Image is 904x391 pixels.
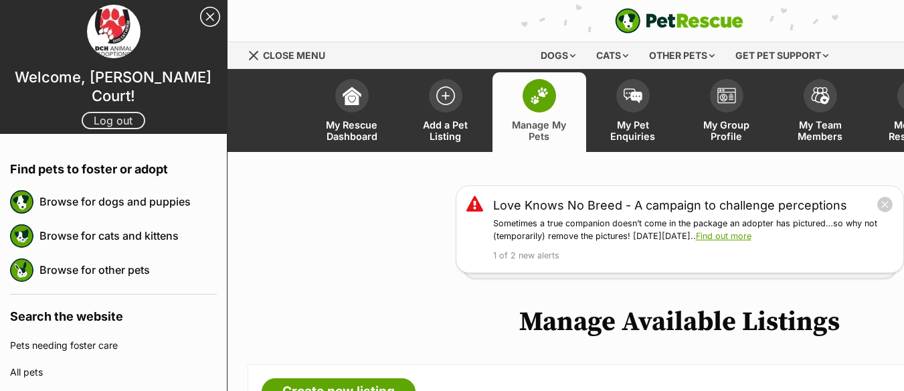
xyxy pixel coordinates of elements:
[624,88,642,103] img: pet-enquiries-icon-7e3ad2cf08bfb03b45e93fb7055b45f3efa6380592205ae92323e6603595dc1f.svg
[697,119,757,142] span: My Group Profile
[680,72,774,152] a: My Group Profile
[717,88,736,104] img: group-profile-icon-3fa3cf56718a62981997c0bc7e787c4b2cf8bcc04b72c1350f741eb67cf2f40e.svg
[436,86,455,105] img: add-pet-listing-icon-0afa8454b4691262ce3f59096e99ab1cd57d4a30225e0717b998d2c9b9846f56.svg
[615,8,743,33] img: logo-e224e6f780fb5917bec1dbf3a21bbac754714ae5b6737aabdf751b685950b380.svg
[10,332,217,359] a: Pets needing foster care
[10,295,217,332] h4: Search the website
[39,222,217,250] a: Browse for cats and kittens
[399,72,492,152] a: Add a Pet Listing
[726,42,838,69] div: Get pet support
[10,147,217,185] h4: Find pets to foster or adopt
[696,231,751,241] a: Find out more
[305,72,399,152] a: My Rescue Dashboard
[877,196,893,213] button: close
[811,87,830,104] img: team-members-icon-5396bd8760b3fe7c0b43da4ab00e1e3bb1a5d9ba89233759b79545d2d3fc5d0d.svg
[10,224,33,248] img: petrescue logo
[10,359,217,386] a: All pets
[493,218,893,243] p: Sometimes a true companion doesn’t come in the package an adopter has pictured…so why not (tempor...
[774,72,867,152] a: My Team Members
[322,119,382,142] span: My Rescue Dashboard
[493,196,847,214] a: Love Knows No Breed - A campaign to challenge perceptions
[509,119,569,142] span: Manage My Pets
[586,72,680,152] a: My Pet Enquiries
[200,7,220,27] a: Close Sidebar
[530,87,549,104] img: manage-my-pets-icon-02211641906a0b7f246fdf0571729dbe1e7629f14944591b6c1af311fb30b64b.svg
[87,5,141,58] img: profile image
[587,42,638,69] div: Cats
[10,258,33,282] img: petrescue logo
[39,187,217,216] a: Browse for dogs and puppies
[416,119,476,142] span: Add a Pet Listing
[39,256,217,284] a: Browse for other pets
[82,112,145,129] a: Log out
[492,72,586,152] a: Manage My Pets
[493,250,893,262] p: 1 of 2 new alerts
[640,42,724,69] div: Other pets
[615,8,743,33] a: PetRescue
[10,190,33,214] img: petrescue logo
[248,42,335,66] a: Menu
[263,50,325,61] span: Close menu
[343,86,361,105] img: dashboard-icon-eb2f2d2d3e046f16d808141f083e7271f6b2e854fb5c12c21221c1fb7104beca.svg
[531,42,585,69] div: Dogs
[603,119,663,142] span: My Pet Enquiries
[790,119,850,142] span: My Team Members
